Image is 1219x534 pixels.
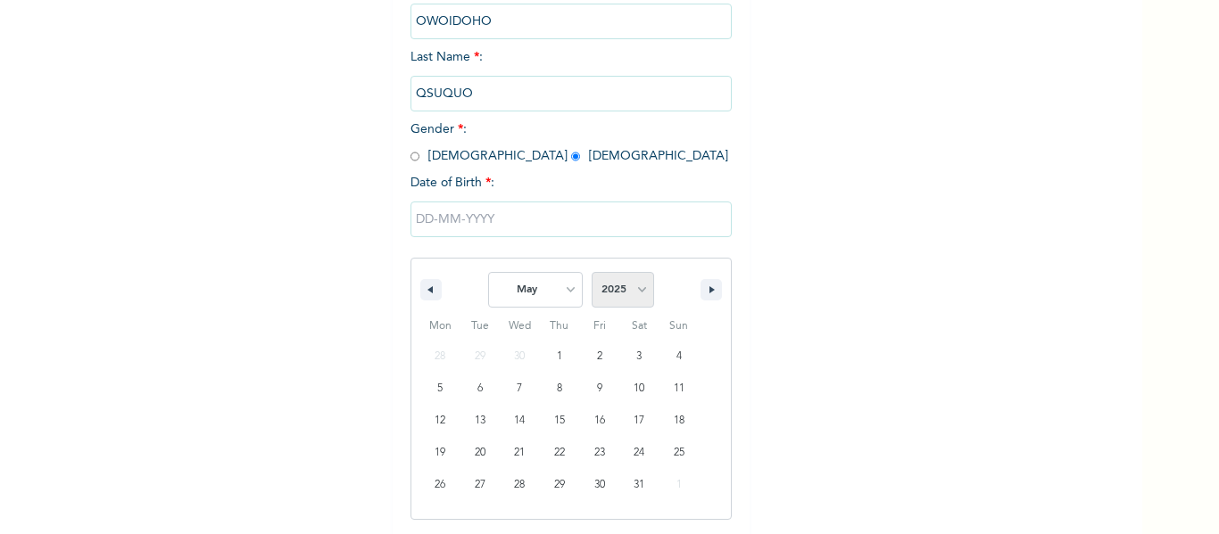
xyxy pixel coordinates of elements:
span: 18 [674,405,684,437]
button: 18 [659,405,699,437]
span: 29 [554,469,565,501]
span: Last Name : [410,51,732,100]
span: 13 [475,405,485,437]
button: 24 [619,437,659,469]
span: Tue [460,312,501,341]
span: 11 [674,373,684,405]
button: 17 [619,405,659,437]
button: 29 [540,469,580,501]
span: Date of Birth : [410,174,494,193]
button: 22 [540,437,580,469]
span: Sun [659,312,699,341]
span: 21 [514,437,525,469]
button: 30 [579,469,619,501]
span: 26 [435,469,445,501]
span: Thu [540,312,580,341]
button: 11 [659,373,699,405]
span: 5 [437,373,443,405]
button: 25 [659,437,699,469]
span: 25 [674,437,684,469]
button: 21 [500,437,540,469]
button: 27 [460,469,501,501]
button: 8 [540,373,580,405]
span: Mon [420,312,460,341]
span: 17 [634,405,644,437]
button: 6 [460,373,501,405]
span: 23 [594,437,605,469]
button: 15 [540,405,580,437]
button: 1 [540,341,580,373]
span: 19 [435,437,445,469]
button: 3 [619,341,659,373]
button: 7 [500,373,540,405]
span: 4 [676,341,682,373]
span: 12 [435,405,445,437]
span: Sat [619,312,659,341]
button: 16 [579,405,619,437]
span: 8 [557,373,562,405]
button: 14 [500,405,540,437]
input: Enter your first name [410,4,732,39]
button: 5 [420,373,460,405]
span: 3 [636,341,642,373]
span: 10 [634,373,644,405]
span: 31 [634,469,644,501]
span: Fri [579,312,619,341]
span: 20 [475,437,485,469]
span: 9 [597,373,602,405]
button: 13 [460,405,501,437]
span: 6 [477,373,483,405]
span: 27 [475,469,485,501]
button: 2 [579,341,619,373]
button: 9 [579,373,619,405]
button: 23 [579,437,619,469]
span: 14 [514,405,525,437]
button: 12 [420,405,460,437]
button: 26 [420,469,460,501]
button: 19 [420,437,460,469]
span: 24 [634,437,644,469]
span: Wed [500,312,540,341]
span: 2 [597,341,602,373]
button: 4 [659,341,699,373]
input: Enter your last name [410,76,732,111]
input: DD-MM-YYYY [410,201,732,237]
button: 31 [619,469,659,501]
button: 10 [619,373,659,405]
span: 1 [557,341,562,373]
span: 22 [554,437,565,469]
span: Gender : [DEMOGRAPHIC_DATA] [DEMOGRAPHIC_DATA] [410,123,728,162]
button: 28 [500,469,540,501]
span: 30 [594,469,605,501]
span: 28 [514,469,525,501]
button: 20 [460,437,501,469]
span: 15 [554,405,565,437]
span: 7 [517,373,522,405]
span: 16 [594,405,605,437]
